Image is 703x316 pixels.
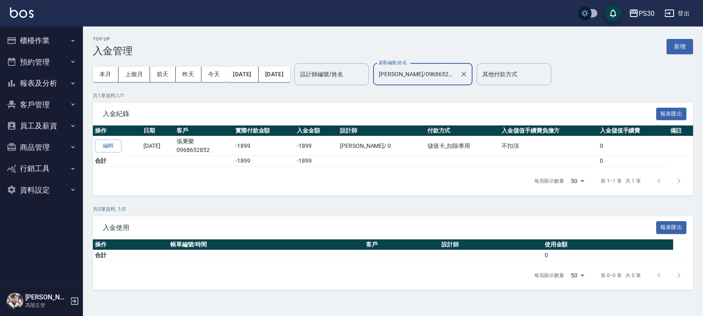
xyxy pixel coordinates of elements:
[601,177,641,185] p: 第 1–1 筆 共 1 筆
[656,221,687,234] button: 報表匯出
[3,72,80,94] button: 報表及分析
[338,136,425,156] td: [PERSON_NAME] / 0
[25,302,68,309] p: 高階主管
[295,136,338,156] td: -1899
[601,272,641,279] p: 第 0–0 筆 共 0 筆
[499,125,597,136] th: 入金儲值手續費負擔方
[439,239,543,250] th: 設計師
[259,67,290,82] button: [DATE]
[177,146,231,154] p: 0968652852
[425,136,500,156] td: 儲值卡_扣除專用
[103,110,656,118] span: 入金紀錄
[233,125,295,136] th: 實際付款金額
[3,30,80,51] button: 櫃檯作業
[168,239,364,250] th: 帳單編號/時間
[10,7,34,18] img: Logo
[150,67,176,82] button: 前天
[175,136,233,156] td: 張秉榮
[364,239,439,250] th: 客戶
[534,272,564,279] p: 每頁顯示數量
[605,5,621,22] button: save
[103,224,656,232] span: 入金使用
[543,250,673,261] td: 0
[95,140,121,152] button: 編輯
[598,136,668,156] td: 0
[661,6,693,21] button: 登出
[534,177,564,185] p: 每頁顯示數量
[667,42,693,50] a: 新增
[3,137,80,158] button: 商品管理
[233,156,295,166] td: -1899
[3,115,80,137] button: 員工及薪資
[295,156,338,166] td: -1899
[176,67,201,82] button: 昨天
[667,39,693,54] button: 新增
[141,125,175,136] th: 日期
[93,205,693,213] p: 共 0 筆資料, 1 / 0
[425,125,500,136] th: 付款方式
[3,158,80,179] button: 行銷工具
[141,136,175,156] td: [DATE]
[93,125,141,136] th: 操作
[93,92,693,99] p: 共 1 筆資料, 1 / 1
[656,109,687,117] a: 報表匯出
[543,239,673,250] th: 使用金額
[458,68,470,80] button: Clear
[656,223,687,231] a: 報表匯出
[656,108,687,121] button: 報表匯出
[7,293,23,309] img: Person
[201,67,227,82] button: 今天
[93,36,133,42] h2: Top Up
[3,179,80,201] button: 資料設定
[499,136,597,156] td: 不扣項
[93,156,175,166] td: 合計
[598,156,668,166] td: 0
[93,250,168,261] td: 合計
[233,136,295,156] td: -1899
[567,264,587,287] div: 50
[175,125,233,136] th: 客戶
[25,293,68,302] h5: [PERSON_NAME]
[639,8,655,19] div: PS30
[379,60,407,66] label: 顧客編號/姓名
[338,125,425,136] th: 設計師
[668,125,693,136] th: 備註
[93,67,119,82] button: 本月
[295,125,338,136] th: 入金金額
[625,5,658,22] button: PS30
[93,45,133,57] h3: 入金管理
[3,51,80,73] button: 預約管理
[226,67,258,82] button: [DATE]
[119,67,150,82] button: 上個月
[567,170,587,192] div: 50
[93,239,168,250] th: 操作
[3,94,80,116] button: 客戶管理
[598,125,668,136] th: 入金儲值手續費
